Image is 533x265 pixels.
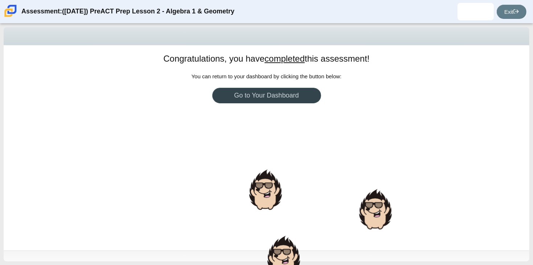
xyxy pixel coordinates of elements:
[21,7,62,16] thspan: Assessment:
[3,13,18,20] a: Carmen School of Science & Technology
[504,9,513,15] thspan: Exit
[497,5,526,19] a: Exit
[212,88,321,103] a: Go to Your Dashboard
[470,6,481,17] img: cristobal.borunda.1ebFKh
[163,54,265,63] thspan: Congratulations, you have
[62,7,234,16] thspan: ([DATE]) PreACT Prep Lesson 2 - Algebra 1 & Geometry
[265,54,305,63] u: completed
[3,3,18,18] img: Carmen School of Science & Technology
[305,54,370,63] thspan: this assessment!
[192,73,342,79] span: You can return to your dashboard by clicking the button below:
